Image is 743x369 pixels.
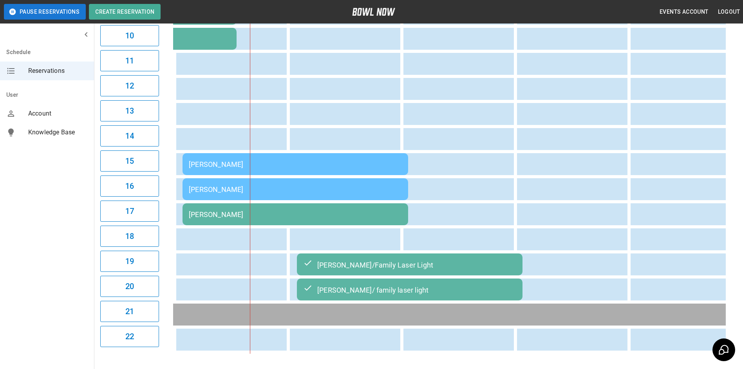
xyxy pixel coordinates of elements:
[100,50,159,71] button: 11
[125,305,134,318] h6: 21
[100,150,159,172] button: 15
[100,75,159,96] button: 12
[100,175,159,197] button: 16
[100,326,159,347] button: 22
[125,29,134,42] h6: 10
[189,210,402,219] div: [PERSON_NAME]
[656,5,712,19] button: Events Account
[303,285,516,294] div: [PERSON_NAME]/ family laser light
[189,160,402,168] div: [PERSON_NAME]
[125,130,134,142] h6: 14
[125,330,134,343] h6: 22
[100,226,159,247] button: 18
[100,100,159,121] button: 13
[100,125,159,147] button: 14
[125,155,134,167] h6: 15
[125,280,134,293] h6: 20
[28,128,88,137] span: Knowledge Base
[125,180,134,192] h6: 16
[100,201,159,222] button: 17
[715,5,743,19] button: Logout
[89,4,161,20] button: Create Reservation
[100,25,159,46] button: 10
[28,66,88,76] span: Reservations
[100,301,159,322] button: 21
[303,260,516,269] div: [PERSON_NAME]/Family Laser Light
[189,185,402,194] div: [PERSON_NAME]
[4,4,86,20] button: Pause Reservations
[125,205,134,217] h6: 17
[100,276,159,297] button: 20
[125,80,134,92] h6: 12
[125,230,134,242] h6: 18
[100,251,159,272] button: 19
[125,105,134,117] h6: 13
[125,54,134,67] h6: 11
[125,255,134,268] h6: 19
[352,8,395,16] img: logo
[28,109,88,118] span: Account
